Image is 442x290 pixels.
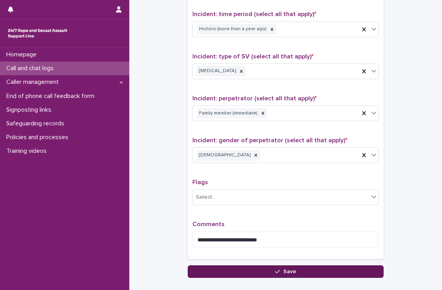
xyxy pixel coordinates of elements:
[3,120,71,127] p: Safeguarding records
[192,221,225,227] span: Comments
[3,106,58,114] p: Signposting links
[197,150,252,161] div: [DEMOGRAPHIC_DATA]
[192,137,347,143] span: Incident: gender of perpetrator (select all that apply)
[188,265,384,278] button: Save
[197,66,237,76] div: [MEDICAL_DATA]
[192,95,317,101] span: Incident: perpetrator (select all that apply)
[196,193,216,201] div: Select...
[6,25,69,41] img: rhQMoQhaT3yELyF149Cw
[197,108,259,119] div: Family member (immediate)
[197,24,268,34] div: Historic (more than a year ago)
[192,53,313,60] span: Incident: type of SV (select all that apply)
[3,92,101,100] p: End of phone call feedback form
[3,65,60,72] p: Call and chat logs
[3,134,74,141] p: Policies and processes
[192,179,208,185] span: Flags
[192,11,316,17] span: Incident: time period (select all that apply)
[3,78,65,86] p: Caller management
[3,51,43,58] p: Homepage
[283,269,296,274] span: Save
[3,147,53,155] p: Training videos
